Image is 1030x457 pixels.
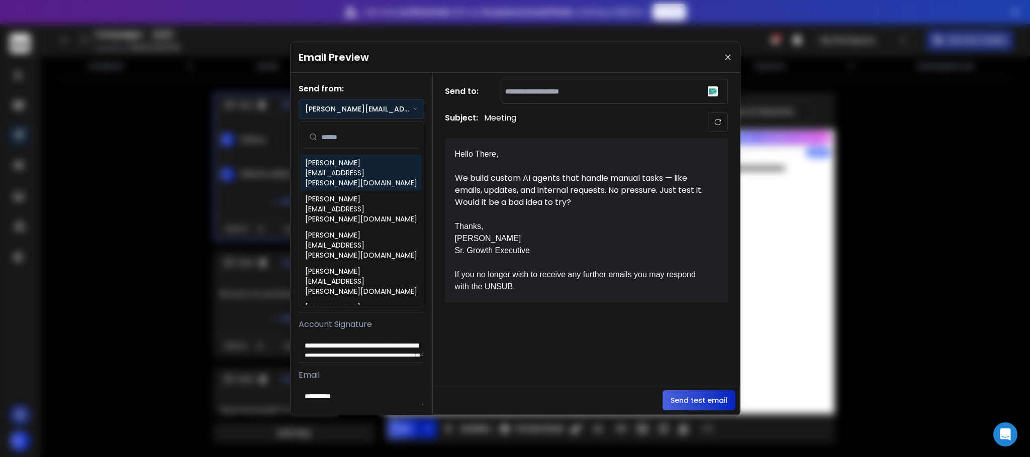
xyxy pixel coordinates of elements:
div: [PERSON_NAME][EMAIL_ADDRESS][PERSON_NAME][DOMAIN_NAME] [305,302,418,332]
span: Hello There, [455,150,499,158]
p: Email [299,369,424,381]
div: [PERSON_NAME] [455,233,706,245]
div: If you no longer wish to receive any further emails you may respond with the UNSUB. [455,269,706,293]
div: Thanks, [455,220,706,233]
p: Meeting [484,112,516,132]
div: [PERSON_NAME][EMAIL_ADDRESS][PERSON_NAME][DOMAIN_NAME] [305,230,418,260]
div: [PERSON_NAME][EMAIL_ADDRESS][PERSON_NAME][DOMAIN_NAME] [305,194,418,224]
div: [PERSON_NAME][EMAIL_ADDRESS][PERSON_NAME][DOMAIN_NAME] [305,266,418,296]
h1: Subject: [445,112,478,132]
div: [PERSON_NAME][EMAIL_ADDRESS][PERSON_NAME][DOMAIN_NAME] [305,158,418,188]
button: Send test email [663,390,735,410]
div: We build custom AI agents that handle manual tasks — like emails, updates, and internal requests.... [455,172,706,208]
div: Sr. Growth Executive [455,245,706,257]
h1: Send to: [445,85,485,97]
p: [PERSON_NAME][EMAIL_ADDRESS][PERSON_NAME][DOMAIN_NAME] [305,104,414,114]
h1: Send from: [299,83,424,95]
h1: Email Preview [299,50,369,64]
div: Open Intercom Messenger [993,422,1017,446]
p: Account Signature [299,318,424,330]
